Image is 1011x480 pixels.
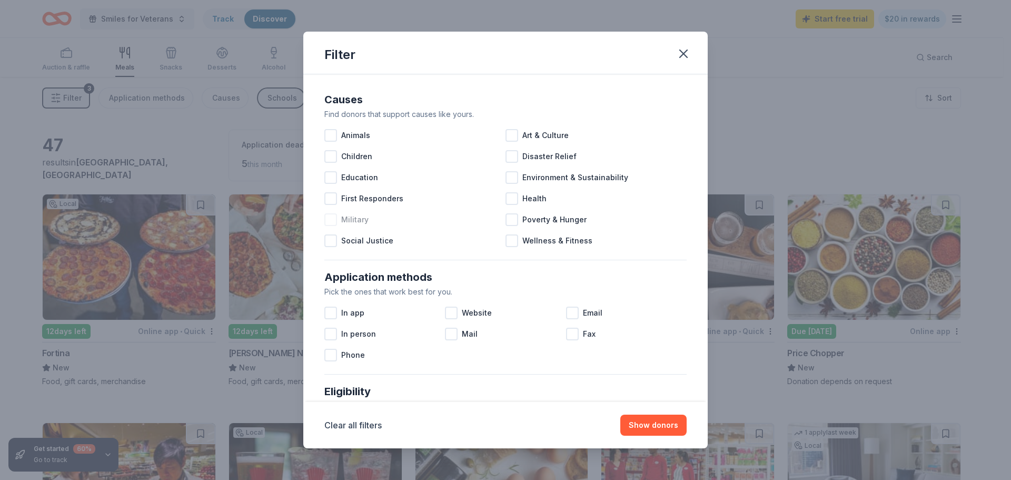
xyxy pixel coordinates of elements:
[341,234,393,247] span: Social Justice
[324,419,382,432] button: Clear all filters
[522,150,577,163] span: Disaster Relief
[341,171,378,184] span: Education
[620,415,687,436] button: Show donors
[324,400,687,413] div: Select any that describe you or your organization.
[522,171,628,184] span: Environment & Sustainability
[522,192,547,205] span: Health
[462,328,478,340] span: Mail
[522,213,587,226] span: Poverty & Hunger
[341,129,370,142] span: Animals
[341,192,403,205] span: First Responders
[324,46,355,63] div: Filter
[341,349,365,361] span: Phone
[324,108,687,121] div: Find donors that support causes like yours.
[522,129,569,142] span: Art & Culture
[324,383,687,400] div: Eligibility
[324,91,687,108] div: Causes
[324,286,687,298] div: Pick the ones that work best for you.
[341,328,376,340] span: In person
[583,307,602,319] span: Email
[522,234,592,247] span: Wellness & Fitness
[324,269,687,286] div: Application methods
[583,328,596,340] span: Fax
[341,307,364,319] span: In app
[341,150,372,163] span: Children
[462,307,492,319] span: Website
[341,213,369,226] span: Military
